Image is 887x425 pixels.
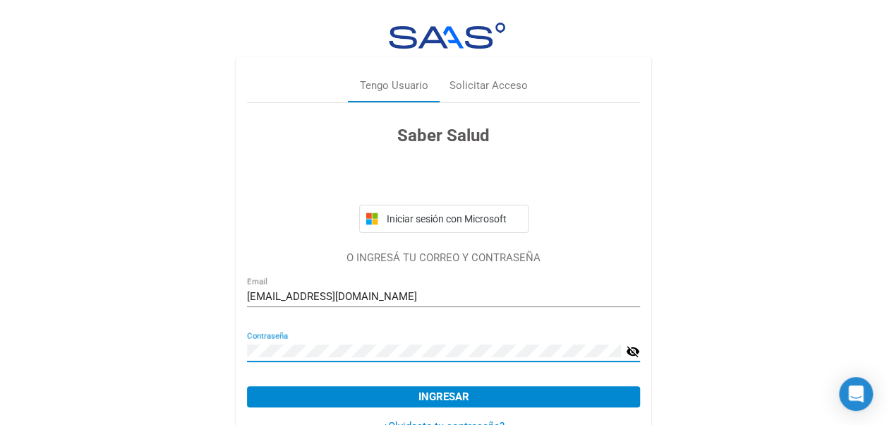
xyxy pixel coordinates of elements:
[839,377,873,411] div: Open Intercom Messenger
[418,390,469,403] span: Ingresar
[384,213,522,225] span: Iniciar sesión con Microsoft
[360,78,428,94] div: Tengo Usuario
[359,205,529,233] button: Iniciar sesión con Microsoft
[247,250,640,266] p: O INGRESÁ TU CORREO Y CONTRASEÑA
[626,343,640,360] mat-icon: visibility_off
[247,123,640,148] h3: Saber Salud
[247,386,640,407] button: Ingresar
[449,78,528,94] div: Solicitar Acceso
[352,164,536,195] iframe: Botón de Acceder con Google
